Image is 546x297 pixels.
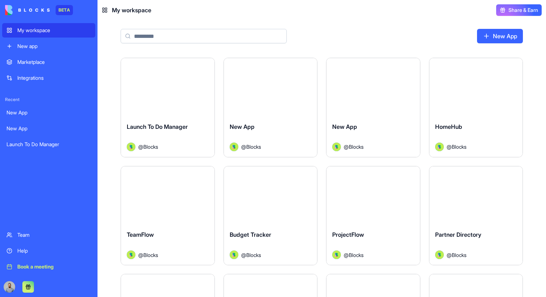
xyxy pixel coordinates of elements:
[349,143,364,150] span: Blocks
[435,123,462,130] span: HomeHub
[332,143,341,151] img: Avatar
[435,250,444,259] img: Avatar
[17,247,91,254] div: Help
[2,23,95,38] a: My workspace
[5,5,73,15] a: BETA
[508,6,538,14] span: Share & Earn
[17,27,91,34] div: My workspace
[2,97,95,102] span: Recent
[143,251,158,259] span: Blocks
[2,71,95,85] a: Integrations
[246,143,261,150] span: Blocks
[435,231,481,238] span: Partner Directory
[435,143,444,151] img: Avatar
[230,250,238,259] img: Avatar
[452,251,467,259] span: Blocks
[121,166,215,266] a: TeamFlowAvatar@Blocks
[2,105,95,120] a: New App
[138,251,143,259] span: @
[121,58,215,157] a: Launch To Do ManagerAvatar@Blocks
[127,143,135,151] img: Avatar
[230,123,255,130] span: New App
[2,259,95,274] a: Book a meeting
[332,250,341,259] img: Avatar
[112,6,151,14] span: My workspace
[127,250,135,259] img: Avatar
[332,231,364,238] span: ProjectFlow
[496,4,542,16] button: Share & Earn
[326,166,420,266] a: ProjectFlowAvatar@Blocks
[56,5,73,15] div: BETA
[143,143,158,150] span: Blocks
[17,74,91,82] div: Integrations
[2,55,95,69] a: Marketplace
[17,43,91,50] div: New app
[429,166,523,266] a: Partner DirectoryAvatar@Blocks
[326,58,420,157] a: New AppAvatar@Blocks
[452,143,467,150] span: Blocks
[17,58,91,66] div: Marketplace
[344,143,349,150] span: @
[230,143,238,151] img: Avatar
[2,121,95,136] a: New App
[138,143,143,150] span: @
[2,39,95,53] a: New app
[349,251,364,259] span: Blocks
[477,29,523,43] a: New App
[344,251,349,259] span: @
[224,166,318,266] a: Budget TrackerAvatar@Blocks
[241,143,246,150] span: @
[6,141,91,148] div: Launch To Do Manager
[2,244,95,258] a: Help
[2,137,95,152] a: Launch To Do Manager
[447,251,452,259] span: @
[6,125,91,132] div: New App
[241,251,246,259] span: @
[429,58,523,157] a: HomeHubAvatar@Blocks
[5,5,50,15] img: logo
[224,58,318,157] a: New AppAvatar@Blocks
[230,231,271,238] span: Budget Tracker
[17,231,91,239] div: Team
[127,123,188,130] span: Launch To Do Manager
[332,123,357,130] span: New App
[4,281,15,293] img: image_123650291_bsq8ao.jpg
[2,228,95,242] a: Team
[17,263,91,270] div: Book a meeting
[127,231,154,238] span: TeamFlow
[447,143,452,150] span: @
[246,251,261,259] span: Blocks
[6,109,91,116] div: New App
